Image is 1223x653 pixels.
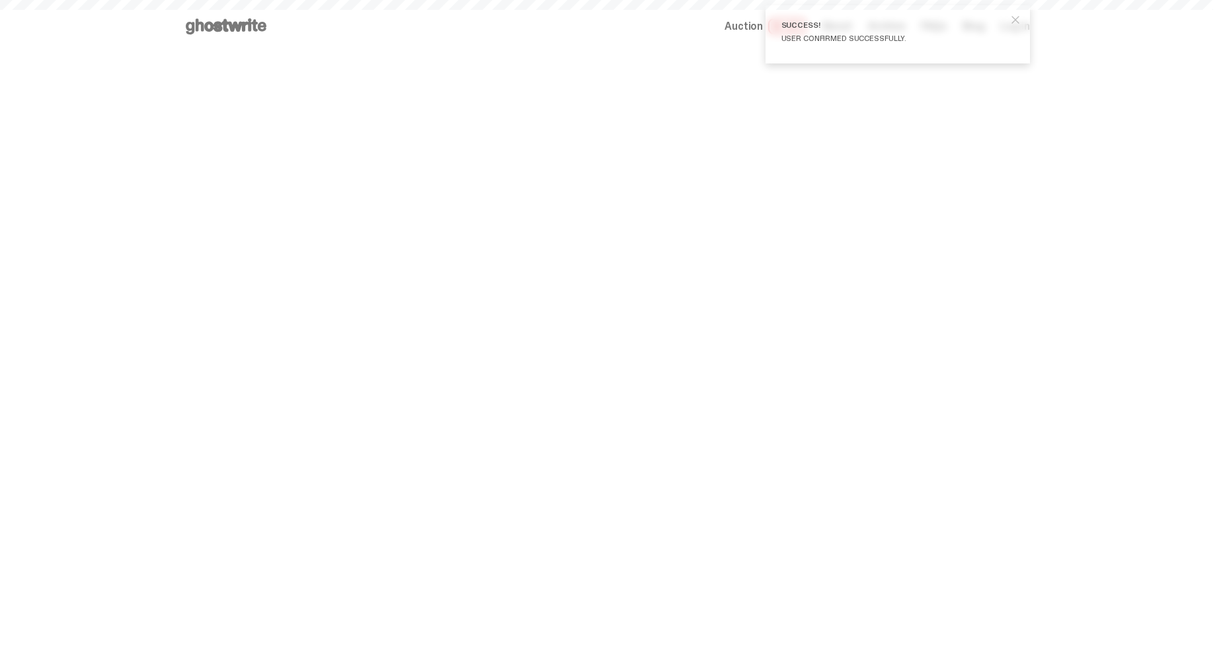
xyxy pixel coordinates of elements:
[1000,21,1029,32] a: Log in
[781,21,1004,29] div: Success!
[781,34,1004,42] div: User confirmed successfully.
[725,19,805,34] a: Auction LIVE
[725,21,763,32] span: Auction
[1004,8,1027,32] button: close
